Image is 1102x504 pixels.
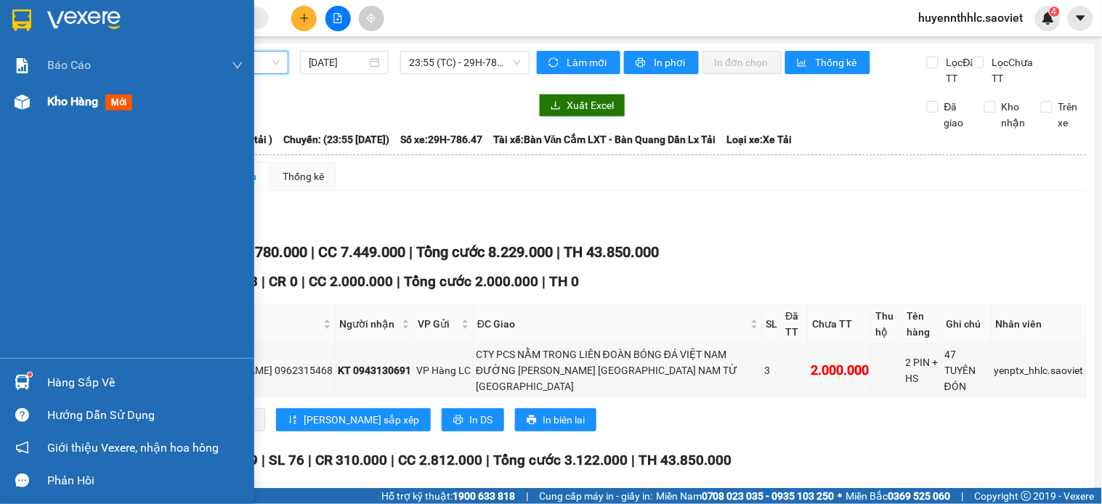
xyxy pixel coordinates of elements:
[1068,6,1093,31] button: caret-down
[996,99,1032,131] span: Kho nhận
[359,6,384,31] button: aim
[416,243,553,261] span: Tổng cước 8.229.000
[469,412,493,428] span: In DS
[994,362,1084,378] div: yenptx_hhlc.saoviet
[301,273,305,290] span: |
[632,452,636,468] span: |
[539,94,625,117] button: downloadXuất Excel
[1050,7,1060,17] sup: 4
[846,488,951,504] span: Miền Bắc
[283,131,389,147] span: Chuyến: (23:55 [DATE])
[339,316,399,332] span: Người nhận
[47,372,243,394] div: Hàng sắp về
[409,243,413,261] span: |
[325,6,351,31] button: file-add
[283,168,324,184] div: Thống kê
[409,52,521,73] span: 23:55 (TC) - 29H-786.47
[15,58,30,73] img: solution-icon
[543,412,585,428] span: In biên lai
[1052,7,1057,17] span: 4
[888,490,951,502] strong: 0369 525 060
[232,60,243,71] span: down
[311,243,315,261] span: |
[15,94,30,110] img: warehouse-icon
[962,488,964,504] span: |
[262,273,265,290] span: |
[763,304,782,344] th: SL
[872,304,903,344] th: Thu hộ
[639,452,732,468] span: TH 43.850.000
[397,273,400,290] span: |
[765,362,779,378] div: 3
[542,273,546,290] span: |
[333,13,343,23] span: file-add
[624,51,699,74] button: printerIn phơi
[702,51,782,74] button: In đơn chọn
[399,452,483,468] span: CC 2.812.000
[548,57,561,69] span: sync
[727,131,793,147] span: Loại xe: Xe Tải
[487,452,490,468] span: |
[567,97,614,113] span: Xuất Excel
[453,490,515,502] strong: 1900 633 818
[656,488,835,504] span: Miền Nam
[477,316,748,332] span: ĐC Giao
[400,131,482,147] span: Số xe: 29H-786.47
[992,304,1087,344] th: Nhân viên
[304,412,419,428] span: [PERSON_NAME] sắp xếp
[564,243,659,261] span: TH 43.850.000
[15,473,29,487] span: message
[549,273,579,290] span: TH 0
[476,346,760,394] div: CTY PCS NẰM TRONG LIÊN ĐOÀN BÓNG ĐÁ VIỆT NAM ĐƯỜNG [PERSON_NAME] [GEOGRAPHIC_DATA] NAM TỪ [GEOGRA...
[291,6,317,31] button: plus
[527,415,537,426] span: printer
[986,54,1042,86] span: Lọc Chưa TT
[539,488,652,504] span: Cung cấp máy in - giấy in:
[47,56,91,74] span: Báo cáo
[404,273,538,290] span: Tổng cước 2.000.000
[944,346,989,394] div: 47 TUYÊN ĐÓN
[219,452,258,468] span: Đơn 9
[567,54,609,70] span: Làm mới
[299,13,309,23] span: plus
[453,415,463,426] span: printer
[105,94,132,110] span: mới
[269,452,304,468] span: SL 76
[782,304,809,344] th: Đã TT
[309,54,368,70] input: 14/09/2025
[15,375,30,390] img: warehouse-icon
[1074,12,1087,25] span: caret-down
[815,54,859,70] span: Thống kê
[195,362,333,378] div: [PERSON_NAME] 0962315468
[1021,491,1032,501] span: copyright
[526,488,528,504] span: |
[636,57,648,69] span: printer
[47,405,243,426] div: Hướng dẫn sử dụng
[262,452,265,468] span: |
[28,373,32,377] sup: 1
[905,354,939,386] div: 2 PIN + HS
[1053,99,1087,131] span: Trên xe
[308,452,312,468] span: |
[838,493,843,499] span: ⚪️
[515,408,596,431] button: printerIn biên lai
[318,243,405,261] span: CC 7.449.000
[381,488,515,504] span: Hỗ trợ kỹ thuật:
[269,273,298,290] span: CR 0
[942,304,992,344] th: Ghi chú
[903,304,942,344] th: Tên hàng
[15,441,29,455] span: notification
[556,243,560,261] span: |
[232,243,307,261] span: CR 780.000
[315,452,388,468] span: CR 310.000
[654,54,687,70] span: In phơi
[442,408,504,431] button: printerIn DS
[416,362,471,378] div: VP Hàng LC
[15,408,29,422] span: question-circle
[493,131,716,147] span: Tài xế: Bàn Văn Cắm LXT - Bàn Quang Dần Lx Tải
[809,304,872,344] th: Chưa TT
[338,362,411,378] div: KT 0943130691
[941,54,979,86] span: Lọc Đã TT
[702,490,835,502] strong: 0708 023 035 - 0935 103 250
[309,273,393,290] span: CC 2.000.000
